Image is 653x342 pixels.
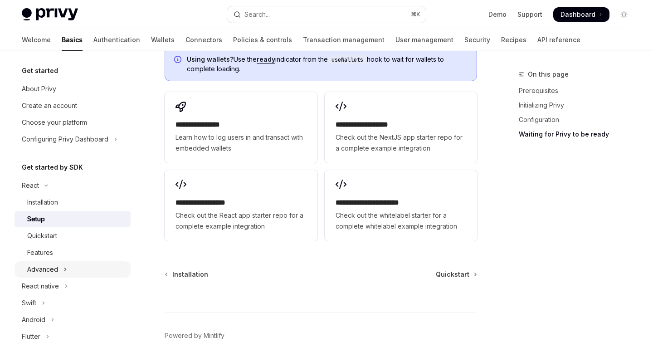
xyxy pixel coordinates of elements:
div: React [22,180,39,191]
a: Create an account [15,98,131,114]
div: Swift [22,298,36,308]
h5: Get started by SDK [22,162,83,173]
a: Transaction management [303,29,385,51]
svg: Info [174,56,183,65]
span: ⌘ K [411,11,420,18]
a: Prerequisites [519,83,638,98]
div: Features [27,247,53,258]
a: Choose your platform [15,114,131,131]
a: Recipes [501,29,526,51]
button: Toggle Swift section [15,295,131,311]
div: Advanced [27,264,58,275]
button: Toggle Advanced section [15,261,131,278]
code: useWallets [328,55,367,64]
a: Policies & controls [233,29,292,51]
a: User management [395,29,453,51]
div: Choose your platform [22,117,87,128]
a: Powered by Mintlify [165,331,224,340]
span: Use the indicator from the hook to wait for wallets to complete loading. [187,55,468,73]
a: **** **** **** ****Check out the NextJS app starter repo for a complete example integration [325,92,477,163]
div: Quickstart [27,230,57,241]
a: **** **** **** ***Check out the React app starter repo for a complete example integration [165,170,317,241]
span: Installation [172,270,208,279]
div: Flutter [22,331,40,342]
a: About Privy [15,81,131,97]
a: Installation [15,194,131,210]
a: Quickstart [436,270,476,279]
a: Authentication [93,29,140,51]
a: **** **** **** **** ***Check out the whitelabel starter for a complete whitelabel example integra... [325,170,477,241]
a: **** **** **** *Learn how to log users in and transact with embedded wallets [165,92,317,163]
button: Toggle Android section [15,312,131,328]
a: Support [517,10,542,19]
a: Demo [488,10,507,19]
a: Welcome [22,29,51,51]
div: React native [22,281,59,292]
a: Dashboard [553,7,609,22]
button: Toggle React native section [15,278,131,294]
div: Configuring Privy Dashboard [22,134,108,145]
button: Toggle dark mode [617,7,631,22]
div: About Privy [22,83,56,94]
div: Create an account [22,100,77,111]
a: Installation [166,270,208,279]
a: Wallets [151,29,175,51]
img: light logo [22,8,78,21]
button: Toggle Configuring Privy Dashboard section [15,131,131,147]
button: Toggle React section [15,177,131,194]
span: Dashboard [560,10,595,19]
a: Security [464,29,490,51]
div: Android [22,314,45,325]
div: Search... [244,9,270,20]
span: Check out the React app starter repo for a complete example integration [175,210,306,232]
a: Initializing Privy [519,98,638,112]
a: ready [257,55,275,64]
a: Setup [15,211,131,227]
a: Basics [62,29,83,51]
span: Check out the NextJS app starter repo for a complete example integration [336,132,466,154]
span: Learn how to log users in and transact with embedded wallets [175,132,306,154]
span: On this page [528,69,569,80]
a: Quickstart [15,228,131,244]
strong: Using wallets? [187,55,234,63]
a: Waiting for Privy to be ready [519,127,638,142]
a: Connectors [185,29,222,51]
a: Configuration [519,112,638,127]
div: Setup [27,214,45,225]
span: Check out the whitelabel starter for a complete whitelabel example integration [336,210,466,232]
a: Features [15,244,131,261]
button: Open search [227,6,425,23]
h5: Get started [22,65,58,76]
a: API reference [537,29,580,51]
span: Quickstart [436,270,469,279]
div: Installation [27,197,58,208]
